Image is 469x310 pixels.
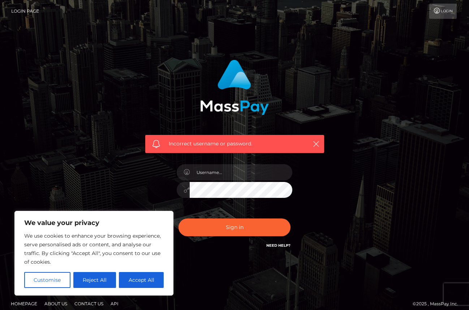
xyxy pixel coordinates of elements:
a: Login Page [11,4,39,19]
p: We value your privacy [24,218,164,227]
input: Username... [190,164,292,181]
p: We use cookies to enhance your browsing experience, serve personalised ads or content, and analys... [24,232,164,266]
a: Contact Us [72,298,106,309]
button: Sign in [178,218,291,236]
button: Customise [24,272,70,288]
div: © 2025 , MassPay Inc. [413,300,464,308]
img: MassPay Login [200,60,269,115]
a: Login [429,4,457,19]
div: We value your privacy [14,211,173,296]
span: Incorrect username or password. [169,140,301,148]
a: API [108,298,121,309]
button: Accept All [119,272,164,288]
a: About Us [42,298,70,309]
button: Reject All [73,272,116,288]
a: Need Help? [266,243,291,248]
a: Homepage [8,298,40,309]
